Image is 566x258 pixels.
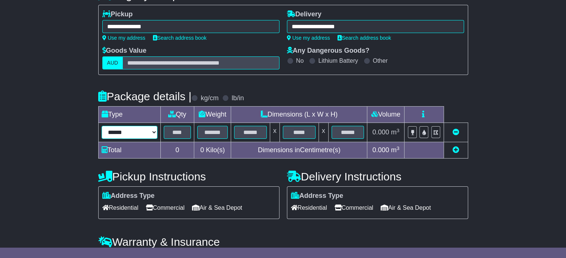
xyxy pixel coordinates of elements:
span: 0.000 [372,128,389,136]
sup: 3 [397,128,400,133]
span: Air & Sea Depot [381,202,431,213]
td: Total [98,142,160,159]
label: Delivery [287,10,322,19]
label: kg/cm [201,94,218,102]
td: Kilo(s) [194,142,231,159]
a: Use my address [102,35,146,41]
label: Address Type [291,192,343,200]
label: Goods Value [102,47,147,55]
span: m [391,146,400,154]
span: Residential [291,202,327,213]
label: Pickup [102,10,133,19]
h4: Warranty & Insurance [98,236,468,248]
span: m [391,128,400,136]
span: Air & Sea Depot [192,202,242,213]
span: Commercial [335,202,373,213]
td: Type [98,107,160,123]
a: Remove this item [453,128,459,136]
td: 0 [160,142,194,159]
a: Search address book [153,35,207,41]
td: Qty [160,107,194,123]
td: x [319,123,328,142]
a: Search address book [338,35,391,41]
label: Address Type [102,192,155,200]
label: No [296,57,304,64]
td: Weight [194,107,231,123]
label: AUD [102,56,123,69]
span: Commercial [146,202,185,213]
label: Lithium Battery [318,57,358,64]
label: Any Dangerous Goods? [287,47,370,55]
span: Residential [102,202,138,213]
td: Volume [367,107,404,123]
td: Dimensions in Centimetre(s) [231,142,367,159]
a: Add new item [453,146,459,154]
sup: 3 [397,146,400,151]
td: Dimensions (L x W x H) [231,107,367,123]
h4: Package details | [98,90,192,102]
label: lb/in [231,94,244,102]
h4: Pickup Instructions [98,170,279,183]
h4: Delivery Instructions [287,170,468,183]
span: 0 [200,146,204,154]
a: Use my address [287,35,330,41]
td: x [270,123,279,142]
span: 0.000 [372,146,389,154]
label: Other [373,57,388,64]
